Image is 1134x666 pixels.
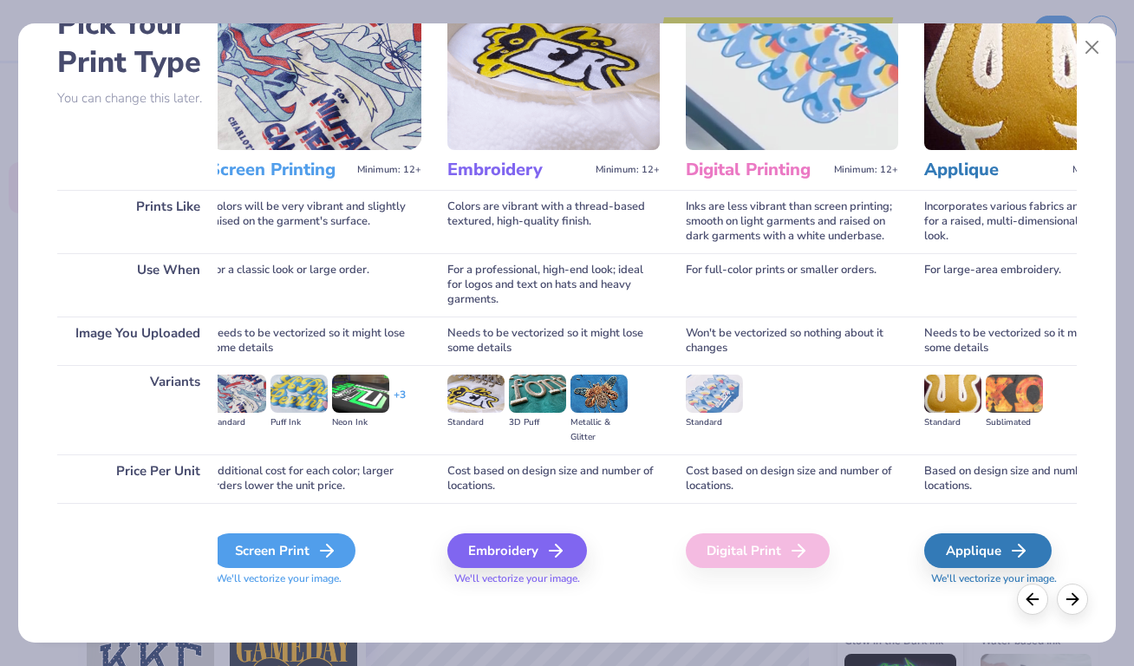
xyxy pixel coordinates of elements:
[686,253,898,317] div: For full-color prints or smaller orders.
[57,365,218,454] div: Variants
[570,415,628,445] div: Metallic & Glitter
[447,190,660,253] div: Colors are vibrant with a thread-based textured, high-quality finish.
[57,5,218,82] h2: Pick Your Print Type
[447,571,660,586] span: We'll vectorize your image.
[209,415,266,430] div: Standard
[57,190,218,253] div: Prints Like
[209,190,421,253] div: Colors will be very vibrant and slightly raised on the garment's surface.
[986,375,1043,413] img: Sublimated
[924,415,981,430] div: Standard
[686,317,898,365] div: Won't be vectorized so nothing about it changes
[209,375,266,413] img: Standard
[394,388,406,417] div: + 3
[686,454,898,503] div: Cost based on design size and number of locations.
[270,375,328,413] img: Puff Ink
[447,454,660,503] div: Cost based on design size and number of locations.
[332,375,389,413] img: Neon Ink
[686,375,743,413] img: Standard
[212,533,355,568] div: Screen Print
[332,415,389,430] div: Neon Ink
[447,317,660,365] div: Needs to be vectorized so it might lose some details
[686,415,743,430] div: Standard
[924,159,1066,181] h3: Applique
[447,159,589,181] h3: Embroidery
[447,533,587,568] div: Embroidery
[447,375,505,413] img: Standard
[1076,31,1109,64] button: Close
[357,164,421,176] span: Minimum: 12+
[270,415,328,430] div: Puff Ink
[924,533,1052,568] div: Applique
[209,317,421,365] div: Needs to be vectorized so it might lose some details
[834,164,898,176] span: Minimum: 12+
[209,571,421,586] span: We'll vectorize your image.
[447,415,505,430] div: Standard
[57,454,218,503] div: Price Per Unit
[986,415,1043,430] div: Sublimated
[57,317,218,365] div: Image You Uploaded
[596,164,660,176] span: Minimum: 12+
[57,91,218,106] p: You can change this later.
[686,159,827,181] h3: Digital Printing
[509,375,566,413] img: 3D Puff
[686,533,830,568] div: Digital Print
[509,415,566,430] div: 3D Puff
[570,375,628,413] img: Metallic & Glitter
[209,159,350,181] h3: Screen Printing
[686,190,898,253] div: Inks are less vibrant than screen printing; smooth on light garments and raised on dark garments ...
[924,375,981,413] img: Standard
[209,454,421,503] div: Additional cost for each color; larger orders lower the unit price.
[447,253,660,317] div: For a professional, high-end look; ideal for logos and text on hats and heavy garments.
[209,253,421,317] div: For a classic look or large order.
[57,253,218,317] div: Use When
